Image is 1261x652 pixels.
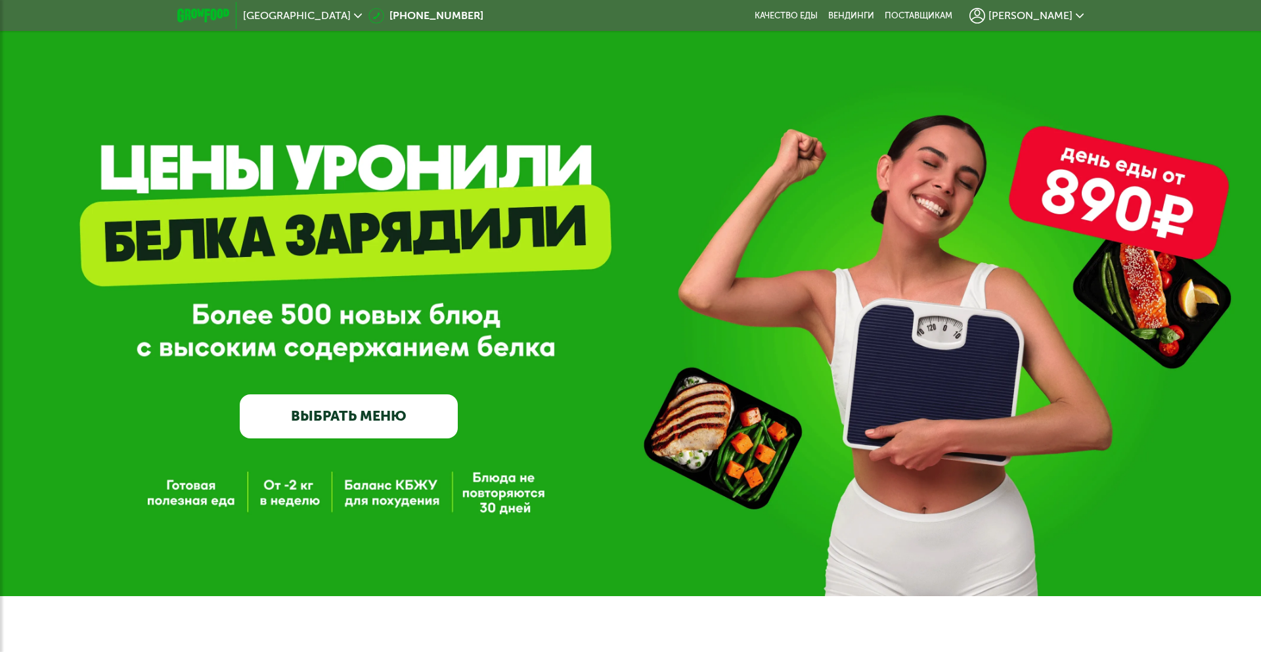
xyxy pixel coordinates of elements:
span: [GEOGRAPHIC_DATA] [243,11,351,21]
a: Вендинги [828,11,874,21]
a: ВЫБРАТЬ МЕНЮ [240,394,458,438]
a: Качество еды [755,11,818,21]
div: поставщикам [885,11,952,21]
a: [PHONE_NUMBER] [368,8,483,24]
span: [PERSON_NAME] [988,11,1073,21]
